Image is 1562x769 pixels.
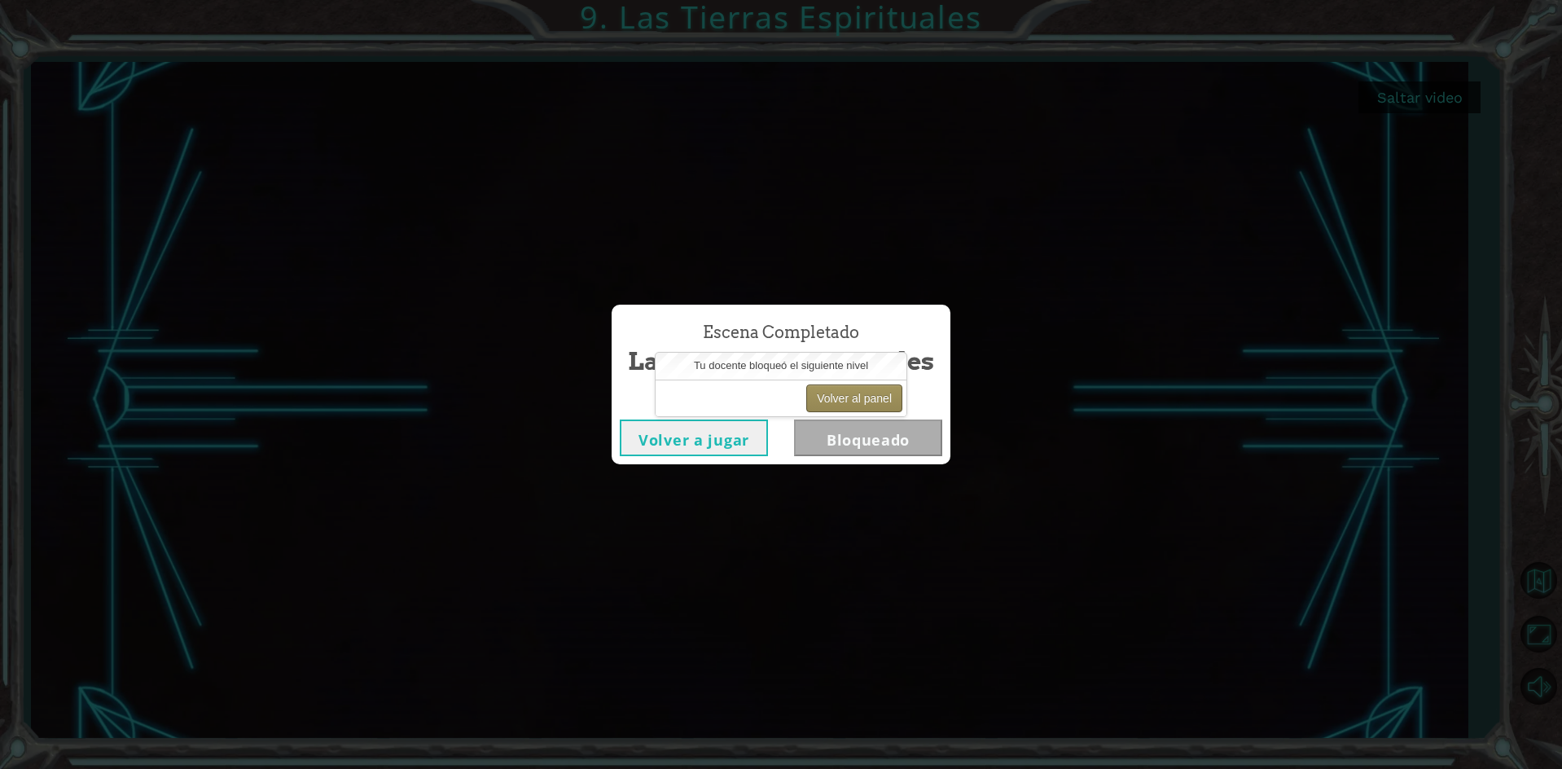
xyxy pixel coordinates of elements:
span: Las Tierras Espirituales [628,344,934,379]
span: Escena Completado [703,321,859,345]
button: Volver a jugar [620,420,768,456]
button: Bloqueado [794,420,942,456]
button: Volver al panel [806,384,902,412]
span: Tu docente bloqueó el siguiente nivel [694,359,868,371]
